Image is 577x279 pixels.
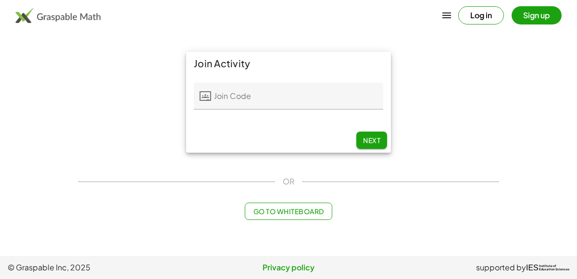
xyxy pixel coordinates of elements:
[356,132,387,149] button: Next
[512,6,562,24] button: Sign up
[526,262,569,273] a: IESInstitute ofEducation Sciences
[8,262,195,273] span: © Graspable Inc, 2025
[253,207,324,216] span: Go to Whiteboard
[458,6,504,24] button: Log in
[195,262,382,273] a: Privacy policy
[526,263,539,272] span: IES
[476,262,526,273] span: supported by
[186,52,391,75] div: Join Activity
[283,176,294,187] span: OR
[363,136,380,145] span: Next
[539,265,569,271] span: Institute of Education Sciences
[245,203,332,220] button: Go to Whiteboard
